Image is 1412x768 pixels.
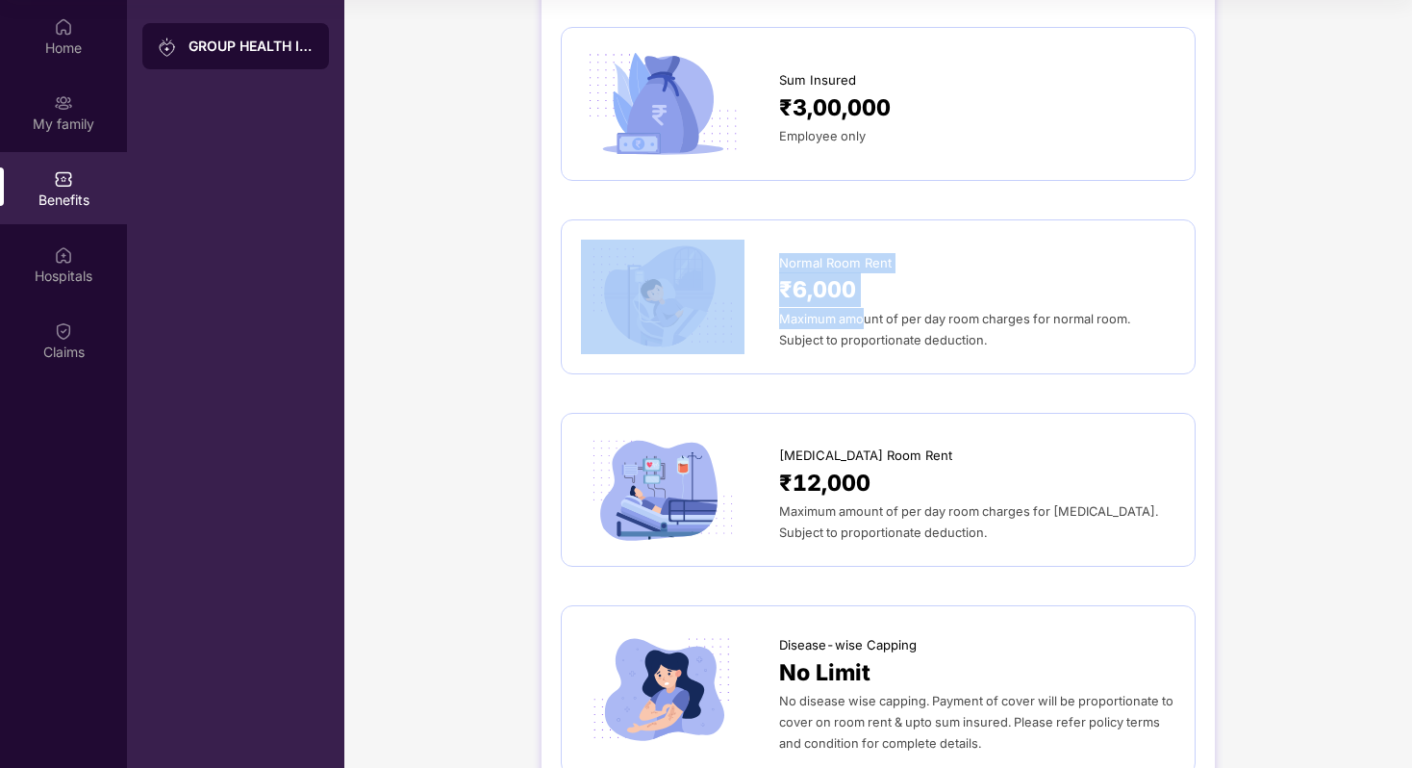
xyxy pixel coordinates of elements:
img: icon [581,240,744,353]
span: ₹3,00,000 [779,90,891,125]
span: ₹6,000 [779,272,856,307]
span: ₹12,000 [779,466,870,500]
img: svg+xml;base64,PHN2ZyBpZD0iQmVuZWZpdHMiIHhtbG5zPSJodHRwOi8vd3d3LnczLm9yZy8yMDAwL3N2ZyIgd2lkdGg9Ij... [54,169,73,189]
span: Sum Insured [779,70,856,90]
span: Disease-wise Capping [779,635,917,655]
span: No Limit [779,655,870,690]
img: icon [581,433,744,547]
div: GROUP HEALTH INSURANCE [189,37,314,56]
img: icon [581,47,744,161]
img: svg+xml;base64,PHN2ZyB3aWR0aD0iMjAiIGhlaWdodD0iMjAiIHZpZXdCb3g9IjAgMCAyMCAyMCIgZmlsbD0ibm9uZSIgeG... [158,38,177,57]
span: Employee only [779,129,866,143]
span: Maximum amount of per day room charges for normal room. Subject to proportionate deduction. [779,312,1130,347]
img: svg+xml;base64,PHN2ZyBpZD0iQ2xhaW0iIHhtbG5zPSJodHRwOi8vd3d3LnczLm9yZy8yMDAwL3N2ZyIgd2lkdGg9IjIwIi... [54,321,73,341]
span: Maximum amount of per day room charges for [MEDICAL_DATA]. Subject to proportionate deduction. [779,504,1158,540]
span: No disease wise capping. Payment of cover will be proportionate to cover on room rent & upto sum ... [779,694,1173,751]
span: Normal Room Rent [779,253,892,273]
span: [MEDICAL_DATA] Room Rent [779,446,952,466]
img: icon [581,633,744,747]
img: svg+xml;base64,PHN2ZyB3aWR0aD0iMjAiIGhlaWdodD0iMjAiIHZpZXdCb3g9IjAgMCAyMCAyMCIgZmlsbD0ibm9uZSIgeG... [54,93,73,113]
img: svg+xml;base64,PHN2ZyBpZD0iSG9tZSIgeG1sbnM9Imh0dHA6Ly93d3cudzMub3JnLzIwMDAvc3ZnIiB3aWR0aD0iMjAiIG... [54,17,73,37]
img: svg+xml;base64,PHN2ZyBpZD0iSG9zcGl0YWxzIiB4bWxucz0iaHR0cDovL3d3dy53My5vcmcvMjAwMC9zdmciIHdpZHRoPS... [54,245,73,265]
